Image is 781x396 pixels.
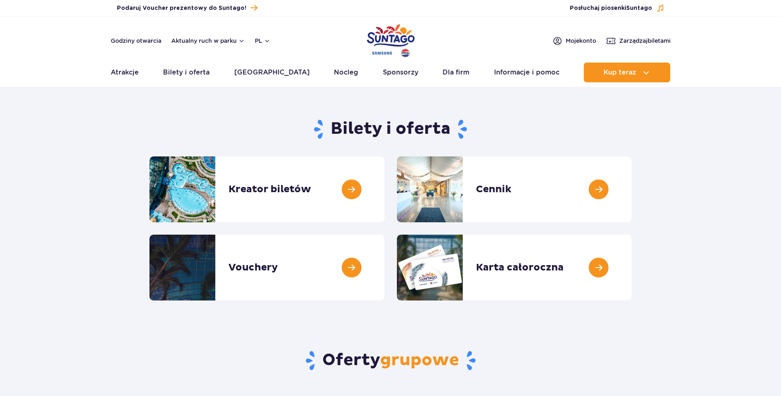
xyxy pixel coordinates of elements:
[255,37,270,45] button: pl
[570,4,652,12] span: Posłuchaj piosenki
[367,21,415,58] a: Park of Poland
[171,37,245,44] button: Aktualny ruch w parku
[604,69,636,76] span: Kup teraz
[584,63,670,82] button: Kup teraz
[149,119,632,140] h1: Bilety i oferta
[553,36,596,46] a: Mojekonto
[163,63,210,82] a: Bilety i oferta
[619,37,671,45] span: Zarządzaj biletami
[566,37,596,45] span: Moje konto
[149,350,632,371] h2: Oferty
[117,2,257,14] a: Podaruj Voucher prezentowy do Suntago!
[111,37,161,45] a: Godziny otwarcia
[334,63,358,82] a: Nocleg
[111,63,139,82] a: Atrakcje
[570,4,664,12] button: Posłuchaj piosenkiSuntago
[443,63,469,82] a: Dla firm
[626,5,652,11] span: Suntago
[380,350,459,370] span: grupowe
[606,36,671,46] a: Zarządzajbiletami
[117,4,246,12] span: Podaruj Voucher prezentowy do Suntago!
[234,63,310,82] a: [GEOGRAPHIC_DATA]
[494,63,560,82] a: Informacje i pomoc
[383,63,418,82] a: Sponsorzy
